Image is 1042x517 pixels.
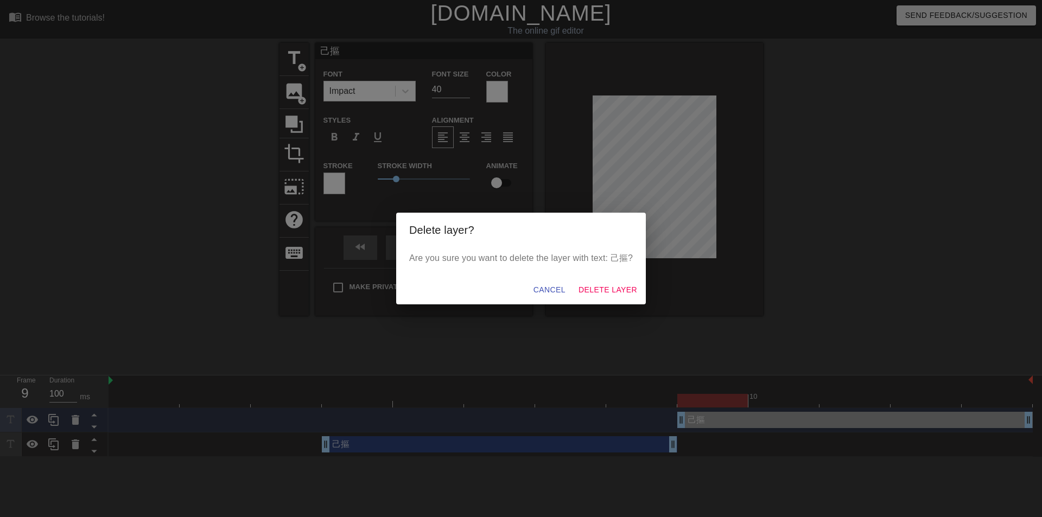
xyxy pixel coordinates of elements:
[409,252,633,265] p: Are you sure you want to delete the layer with text: 己摳?
[579,283,637,297] span: Delete Layer
[409,221,633,239] h2: Delete layer?
[533,283,566,297] span: Cancel
[529,280,570,300] button: Cancel
[574,280,641,300] button: Delete Layer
